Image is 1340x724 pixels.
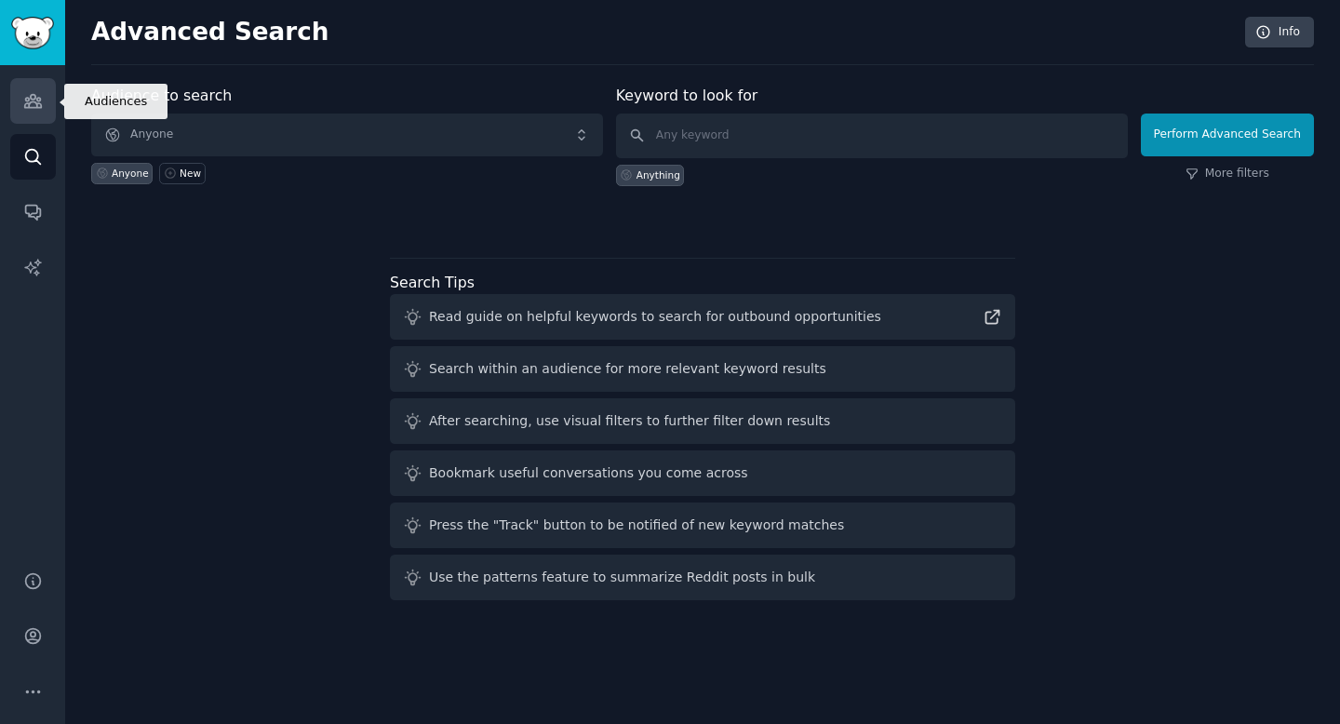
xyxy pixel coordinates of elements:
a: New [159,163,205,184]
input: Any keyword [616,114,1128,158]
a: More filters [1186,166,1269,182]
div: After searching, use visual filters to further filter down results [429,411,830,431]
label: Audience to search [91,87,232,104]
label: Keyword to look for [616,87,758,104]
div: Anything [636,168,680,181]
img: GummySearch logo [11,17,54,49]
button: Perform Advanced Search [1141,114,1314,156]
div: Anyone [112,167,149,180]
button: Anyone [91,114,603,156]
div: Press the "Track" button to be notified of new keyword matches [429,516,844,535]
div: Search within an audience for more relevant keyword results [429,359,826,379]
div: Use the patterns feature to summarize Reddit posts in bulk [429,568,815,587]
h2: Advanced Search [91,18,1235,47]
div: Read guide on helpful keywords to search for outbound opportunities [429,307,881,327]
label: Search Tips [390,274,475,291]
div: New [180,167,201,180]
a: Info [1245,17,1314,48]
div: Bookmark useful conversations you come across [429,463,748,483]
